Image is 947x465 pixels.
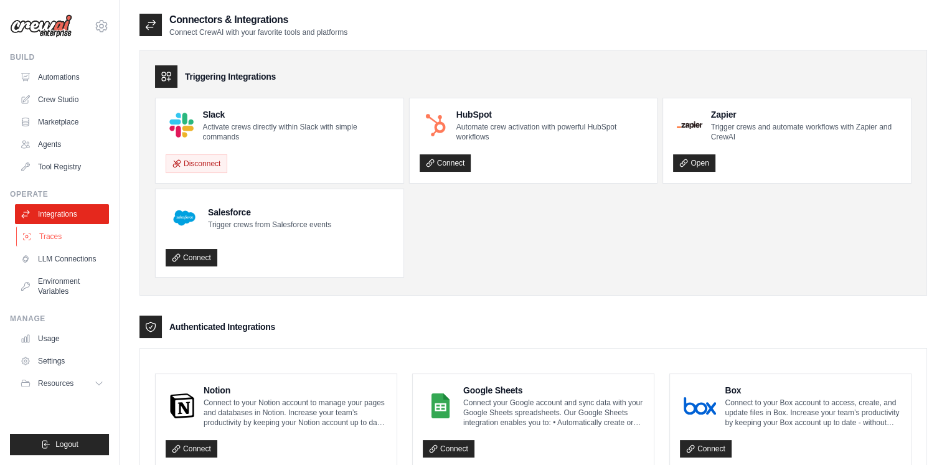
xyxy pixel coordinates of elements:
[463,384,644,397] h4: Google Sheets
[10,52,109,62] div: Build
[15,204,109,224] a: Integrations
[463,398,644,428] p: Connect your Google account and sync data with your Google Sheets spreadsheets. Our Google Sheets...
[711,108,901,121] h4: Zapier
[208,206,331,218] h4: Salesforce
[15,112,109,132] a: Marketplace
[711,122,901,142] p: Trigger crews and automate workflows with Zapier and CrewAI
[15,329,109,349] a: Usage
[456,122,648,142] p: Automate crew activation with powerful HubSpot workflows
[725,384,901,397] h4: Box
[684,393,716,418] img: Box Logo
[15,67,109,87] a: Automations
[420,154,471,172] a: Connect
[10,189,109,199] div: Operate
[55,439,78,449] span: Logout
[185,70,276,83] h3: Triggering Integrations
[426,393,455,418] img: Google Sheets Logo
[15,134,109,154] a: Agents
[169,393,195,418] img: Notion Logo
[15,373,109,393] button: Resources
[169,203,199,233] img: Salesforce Logo
[15,249,109,269] a: LLM Connections
[10,314,109,324] div: Manage
[169,12,347,27] h2: Connectors & Integrations
[423,113,448,137] img: HubSpot Logo
[204,384,387,397] h4: Notion
[16,227,110,247] a: Traces
[15,157,109,177] a: Tool Registry
[202,122,393,142] p: Activate crews directly within Slack with simple commands
[38,378,73,388] span: Resources
[169,113,194,137] img: Slack Logo
[166,154,227,173] button: Disconnect
[677,121,702,129] img: Zapier Logo
[169,27,347,37] p: Connect CrewAI with your favorite tools and platforms
[10,14,72,38] img: Logo
[204,398,387,428] p: Connect to your Notion account to manage your pages and databases in Notion. Increase your team’s...
[202,108,393,121] h4: Slack
[166,440,217,458] a: Connect
[725,398,901,428] p: Connect to your Box account to access, create, and update files in Box. Increase your team’s prod...
[10,434,109,455] button: Logout
[15,271,109,301] a: Environment Variables
[15,90,109,110] a: Crew Studio
[208,220,331,230] p: Trigger crews from Salesforce events
[456,108,648,121] h4: HubSpot
[15,351,109,371] a: Settings
[169,321,275,333] h3: Authenticated Integrations
[166,249,217,266] a: Connect
[673,154,715,172] a: Open
[680,440,732,458] a: Connect
[423,440,474,458] a: Connect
